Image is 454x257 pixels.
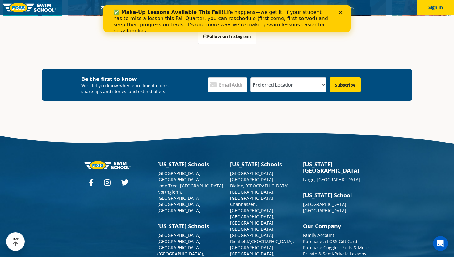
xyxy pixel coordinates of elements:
[12,237,19,246] div: TOP
[230,201,273,213] a: Chanhassen, [GEOGRAPHIC_DATA]
[157,189,200,201] a: Northglenn, [GEOGRAPHIC_DATA]
[303,238,357,244] a: Purchase a FOSS Gift Card
[134,5,160,11] a: Schools
[81,75,174,83] h4: Be the first to know
[314,5,333,11] a: Blog
[303,223,370,229] h3: Our Company
[157,201,202,213] a: [GEOGRAPHIC_DATA], [GEOGRAPHIC_DATA]
[235,6,242,9] div: Close
[157,223,224,229] h3: [US_STATE] Schools
[95,5,134,11] a: 2025 Calendar
[230,183,289,189] a: Blaine, [GEOGRAPHIC_DATA]
[214,5,249,11] a: About FOSS
[10,4,120,10] b: ✅ Make-Up Lessons Available This Fall!
[160,5,214,11] a: Swim Path® Program
[330,77,361,92] input: Subscribe
[248,5,314,11] a: Swim Like [PERSON_NAME]
[303,201,347,213] a: [GEOGRAPHIC_DATA], [GEOGRAPHIC_DATA]
[303,232,334,238] a: Family Account
[303,177,360,182] a: Fargo, [GEOGRAPHIC_DATA]
[81,83,174,94] p: We’ll let you know when enrollment opens, share tips and stories, and extend offers:
[3,3,56,12] img: FOSS Swim School Logo
[230,170,275,182] a: [GEOGRAPHIC_DATA], [GEOGRAPHIC_DATA]
[157,161,224,167] h3: [US_STATE] Schools
[84,161,131,169] img: Foss-logo-horizontal-white.svg
[198,29,256,44] a: Follow on Instagram
[230,214,275,226] a: [GEOGRAPHIC_DATA], [GEOGRAPHIC_DATA]
[230,226,275,238] a: [GEOGRAPHIC_DATA], [GEOGRAPHIC_DATA]
[157,170,202,182] a: [GEOGRAPHIC_DATA], [GEOGRAPHIC_DATA]
[230,161,297,167] h3: [US_STATE] Schools
[208,77,247,92] input: Email Address
[10,4,227,29] div: Life happens—we get it. If your student has to miss a lesson this Fall Quarter, you can reschedul...
[230,238,294,251] a: Richfield/[GEOGRAPHIC_DATA], [GEOGRAPHIC_DATA]
[103,5,351,32] iframe: Intercom live chat banner
[157,183,223,189] a: Lone Tree, [GEOGRAPHIC_DATA]
[333,5,359,11] a: Careers
[303,192,370,198] h3: [US_STATE] School
[157,232,202,244] a: [GEOGRAPHIC_DATA], [GEOGRAPHIC_DATA]
[230,189,275,201] a: [GEOGRAPHIC_DATA], [GEOGRAPHIC_DATA]
[303,251,366,257] a: Private & Semi-Private Lessons
[303,245,369,251] a: Purchase Goggles, Suits & More
[303,161,370,173] h3: [US_STATE][GEOGRAPHIC_DATA]
[433,236,448,251] iframe: Intercom live chat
